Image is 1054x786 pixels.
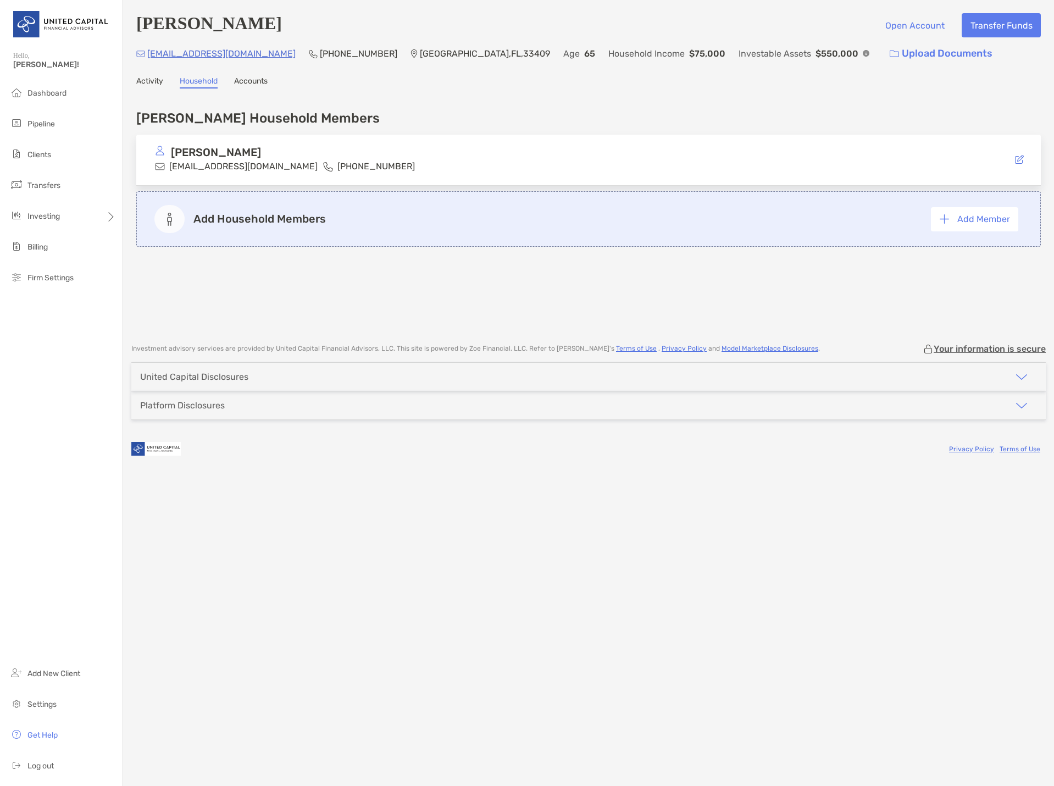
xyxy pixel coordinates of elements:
[140,372,248,382] div: United Capital Disclosures
[420,47,550,60] p: [GEOGRAPHIC_DATA] , FL , 33409
[722,345,818,352] a: Model Marketplace Disclosures
[949,445,994,453] a: Privacy Policy
[193,212,326,226] p: Add Household Members
[616,345,657,352] a: Terms of Use
[323,162,333,171] img: phone icon
[337,159,415,173] p: [PHONE_NUMBER]
[27,88,66,98] span: Dashboard
[10,759,23,772] img: logout icon
[10,117,23,130] img: pipeline icon
[883,42,1000,65] a: Upload Documents
[689,47,725,60] p: $75,000
[147,47,296,60] p: [EMAIL_ADDRESS][DOMAIN_NAME]
[27,761,54,771] span: Log out
[27,119,55,129] span: Pipeline
[155,162,165,171] img: email icon
[10,147,23,160] img: clients icon
[1015,370,1028,384] img: icon arrow
[1000,445,1040,453] a: Terms of Use
[27,181,60,190] span: Transfers
[10,178,23,191] img: transfers icon
[27,242,48,252] span: Billing
[180,76,218,88] a: Household
[234,76,268,88] a: Accounts
[131,345,820,353] p: Investment advisory services are provided by United Capital Financial Advisors, LLC . This site i...
[131,436,181,461] img: company logo
[136,110,380,126] h4: [PERSON_NAME] Household Members
[10,666,23,679] img: add_new_client icon
[662,345,707,352] a: Privacy Policy
[27,669,80,678] span: Add New Client
[10,728,23,741] img: get-help icon
[877,13,953,37] button: Open Account
[10,86,23,99] img: dashboard icon
[931,207,1018,231] button: Add Member
[155,146,165,156] img: avatar icon
[1015,399,1028,412] img: icon arrow
[584,47,595,60] p: 65
[136,51,145,57] img: Email Icon
[136,76,163,88] a: Activity
[410,49,418,58] img: Location Icon
[608,47,685,60] p: Household Income
[154,205,185,233] img: add member icon
[10,697,23,710] img: settings icon
[890,50,899,58] img: button icon
[10,209,23,222] img: investing icon
[13,4,109,44] img: United Capital Logo
[136,13,282,37] h4: [PERSON_NAME]
[27,150,51,159] span: Clients
[320,47,397,60] p: [PHONE_NUMBER]
[171,146,261,159] p: [PERSON_NAME]
[27,212,60,221] span: Investing
[27,700,57,709] span: Settings
[309,49,318,58] img: Phone Icon
[13,60,116,69] span: [PERSON_NAME]!
[27,273,74,283] span: Firm Settings
[563,47,580,60] p: Age
[962,13,1041,37] button: Transfer Funds
[10,270,23,284] img: firm-settings icon
[940,214,949,224] img: button icon
[169,159,318,173] p: [EMAIL_ADDRESS][DOMAIN_NAME]
[863,50,869,57] img: Info Icon
[739,47,811,60] p: Investable Assets
[934,344,1046,354] p: Your information is secure
[27,730,58,740] span: Get Help
[10,240,23,253] img: billing icon
[140,400,225,411] div: Platform Disclosures
[816,47,858,60] p: $550,000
